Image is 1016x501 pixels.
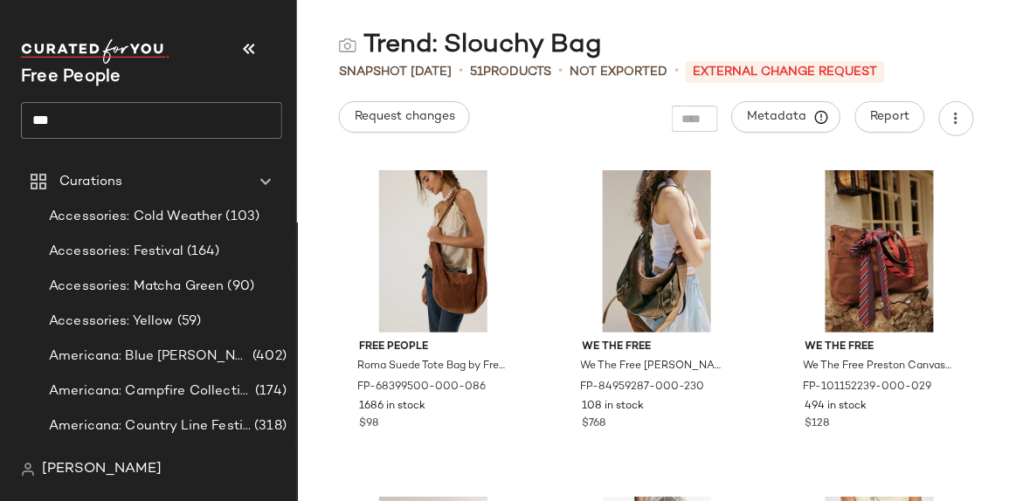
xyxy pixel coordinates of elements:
span: Current Company Name [21,68,121,86]
span: FP-84959287-000-230 [581,380,705,395]
span: Americana: Campfire Collective [49,381,252,401]
span: Not Exported [570,63,667,81]
div: Trend: Slouchy Bag [339,28,602,63]
span: We The Free [805,340,954,355]
span: Accessories: Yellow [49,312,174,332]
span: Metadata [747,109,826,125]
img: 84959287_230_i [569,170,745,333]
span: 108 in stock [583,399,645,415]
span: $128 [805,416,830,432]
span: 1686 in stock [359,399,425,415]
span: (103) [223,207,260,227]
img: 68399500_086_o [345,170,522,333]
img: 101152239_029_i [791,170,968,333]
img: svg%3e [339,37,356,54]
span: (59) [174,312,202,332]
span: • [674,61,679,82]
span: (174) [252,381,287,401]
span: (90) [225,277,255,297]
span: FP-101152239-000-029 [804,380,932,395]
button: Metadata [732,101,841,133]
span: Request changes [354,110,455,124]
span: Americana: Blue [PERSON_NAME] Baby [49,347,249,367]
span: Snapshot [DATE] [339,63,452,81]
span: $768 [583,416,606,432]
span: (318) [251,416,287,436]
p: External Change Request [686,61,885,83]
span: 494 in stock [805,399,867,415]
span: (285) [251,451,287,471]
img: svg%3e [21,463,35,477]
span: We The Free [PERSON_NAME] Messenger Bag at Free People in [GEOGRAPHIC_DATA] [581,359,729,374]
div: Products [470,63,551,81]
button: Request changes [339,101,470,133]
span: Accessories: Festival [49,242,183,262]
span: $98 [359,416,378,432]
span: We The Free Preston Canvas Bag at Free People in [GEOGRAPHIC_DATA] [804,359,952,374]
span: • [558,61,563,82]
span: Report [870,110,910,124]
span: FP-68399500-000-086 [357,380,486,395]
img: cfy_white_logo.C9jOOHJF.svg [21,39,169,64]
span: Roma Suede Tote Bag by Free People in [GEOGRAPHIC_DATA] [357,359,506,374]
span: 51 [470,65,483,79]
span: [PERSON_NAME] [42,459,162,480]
span: Free People [359,340,508,355]
span: Curations [59,172,122,192]
span: Accessories: Matcha Green [49,277,225,297]
span: We The Free [583,340,731,355]
button: Report [855,101,925,133]
span: (164) [183,242,220,262]
span: Accessories: Cold Weather [49,207,223,227]
span: Americana: Country Line Festival [49,416,251,436]
span: Americana: East Coast Summer [49,451,251,471]
span: • [459,61,463,82]
span: (402) [249,347,287,367]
